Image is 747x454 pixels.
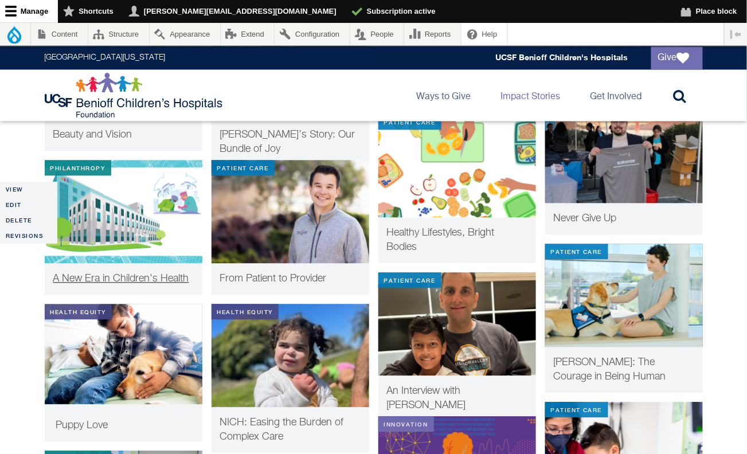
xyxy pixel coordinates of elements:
img: From patient to provider [212,160,369,263]
span: Healthy Lifestyles, Bright Bodies [387,228,495,252]
div: Patient Care [378,114,441,130]
a: Help [462,23,507,45]
a: People [350,23,404,45]
a: Patient Care From patient to provider From Patient to Provider [212,160,369,295]
a: Give [651,46,703,69]
div: Patient Care [212,160,275,175]
a: Appearance [150,23,220,45]
a: Health Equity Puppy Love [45,304,202,441]
span: Puppy Love [56,420,108,430]
span: NICH: Easing the Burden of Complex Care [220,417,344,442]
a: Patient Care Healthy Bodies Healthy Minds Healthy Lifestyles, Bright Bodies [378,114,536,263]
span: Beauty and Vision [53,130,132,140]
img: elena-thumbnail-video-no-button.png [545,244,703,347]
img: Logo for UCSF Benioff Children's Hospitals Foundation [45,72,225,118]
img: Tej and Raghav on their one-year “liverversary”. [378,272,536,375]
div: Health Equity [45,304,112,319]
div: Patient Care [378,272,441,288]
a: Philanthropy new hospital building A New Era in Children's Health [45,160,202,295]
img: Chris holding up a survivor tee shirt [545,100,703,203]
img: new hospital building [45,160,202,263]
span: [PERSON_NAME]’s Story: Our Bundle of Joy [220,130,355,154]
a: Structure [88,23,149,45]
a: Patient Care Chris holding up a survivor tee shirt Never Give Up [545,100,703,234]
a: Patient Care [PERSON_NAME]: The Courage in Being Human [545,244,703,393]
img: Healthy Bodies Healthy Minds [378,114,536,217]
img: puppy-love-thumb.png [45,304,202,404]
div: Patient Care [545,402,608,417]
a: Extend [221,23,275,45]
a: Health Equity NICH: Easing the Burden of Complex Care [212,304,369,453]
img: Mariana.jpeg [212,304,369,407]
button: Vertical orientation [725,23,747,45]
a: Patient Care Tej and Raghav on their one-year “liverversary”. An Interview with [PERSON_NAME] [378,272,536,421]
span: From Patient to Provider [220,273,327,284]
a: Impact Stories [492,69,570,121]
a: Configuration [275,23,349,45]
div: Patient Care [545,244,608,259]
span: Never Give Up [554,213,617,224]
span: A New Era in Children's Health [53,273,189,284]
a: Get Involved [581,69,651,121]
div: Health Equity [212,304,279,319]
span: An Interview with [PERSON_NAME] [387,386,466,410]
span: [PERSON_NAME]: The Courage in Being Human [554,357,666,382]
a: [GEOGRAPHIC_DATA][US_STATE] [45,54,166,62]
a: Content [31,23,88,45]
a: Ways to Give [408,69,480,121]
a: UCSF Benioff Children's Hospitals [496,53,628,62]
div: Innovation [378,416,434,432]
a: Reports [404,23,461,45]
div: Philanthropy [45,160,111,175]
